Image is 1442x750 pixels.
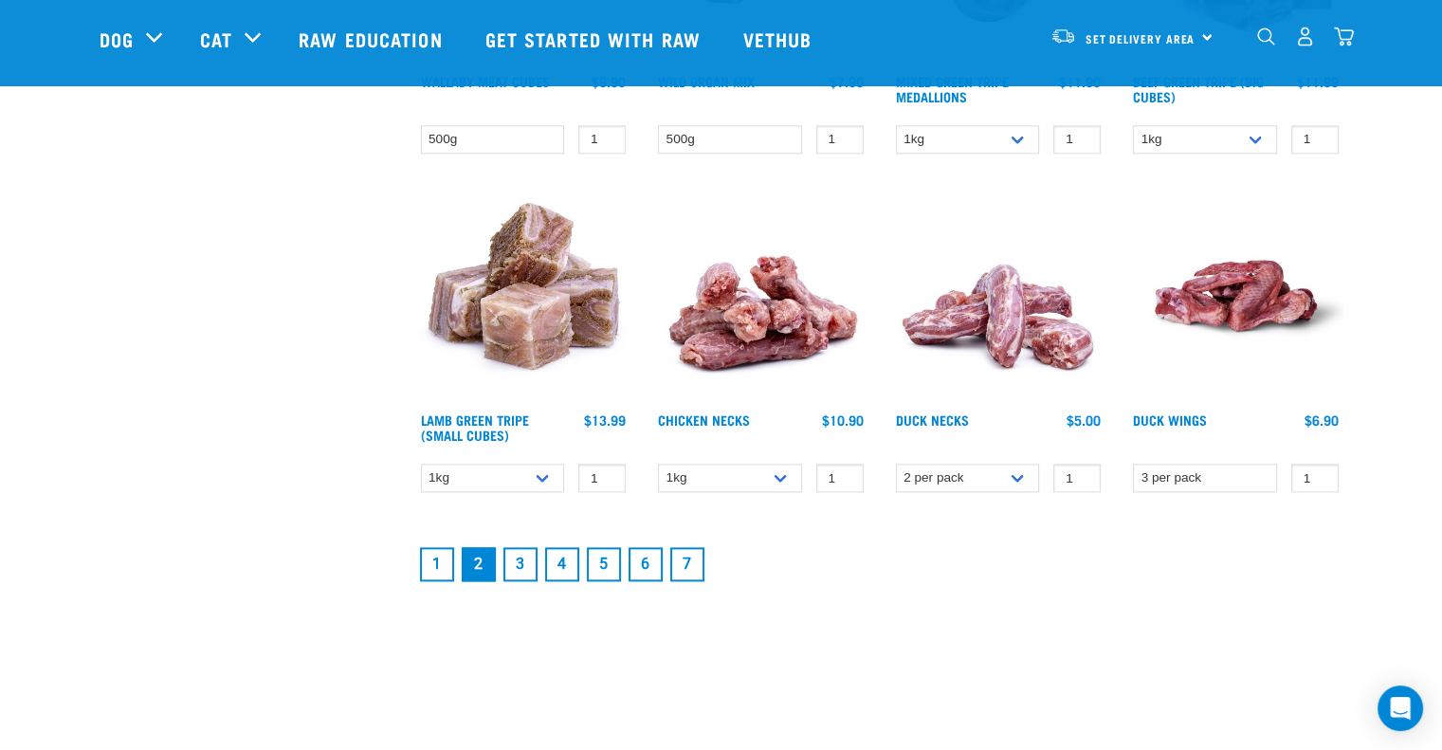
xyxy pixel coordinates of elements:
a: Vethub [724,1,836,77]
img: 1133 Green Tripe Lamb Small Cubes 01 [416,188,631,403]
a: Goto page 5 [587,547,621,581]
a: Raw Education [280,1,465,77]
a: Chicken Necks [658,416,750,423]
img: Pile Of Chicken Necks For Pets [653,188,868,403]
img: Pile Of Duck Necks For Pets [891,188,1106,403]
input: 1 [816,464,864,493]
div: $10.90 [822,412,864,428]
div: $6.90 [1305,412,1339,428]
a: Duck Necks [896,416,969,423]
a: Goto page 6 [629,547,663,581]
input: 1 [816,125,864,155]
div: $13.99 [584,412,626,428]
div: $5.00 [1067,412,1101,428]
input: 1 [1291,464,1339,493]
a: Cat [200,25,232,53]
img: home-icon@2x.png [1334,27,1354,46]
a: Goto page 4 [545,547,579,581]
a: Goto page 7 [670,547,704,581]
input: 1 [578,125,626,155]
div: Open Intercom Messenger [1378,686,1423,731]
a: Goto page 1 [420,547,454,581]
input: 1 [1053,464,1101,493]
img: van-moving.png [1050,27,1076,45]
a: Goto page 3 [503,547,538,581]
img: home-icon-1@2x.png [1257,27,1275,46]
a: Dog [100,25,134,53]
a: Beef Green Tripe (Big Cubes) [1133,78,1264,100]
img: Raw Essentials Duck Wings Raw Meaty Bones For Pets [1128,188,1343,403]
input: 1 [1291,125,1339,155]
a: Lamb Green Tripe (Small Cubes) [421,416,529,438]
a: Mixed Green Tripe Medallions [896,78,1009,100]
input: 1 [1053,125,1101,155]
input: 1 [578,464,626,493]
a: Page 2 [462,547,496,581]
a: Get started with Raw [466,1,724,77]
img: user.png [1295,27,1315,46]
span: Set Delivery Area [1086,35,1196,42]
a: Duck Wings [1133,416,1207,423]
nav: pagination [416,543,1343,585]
